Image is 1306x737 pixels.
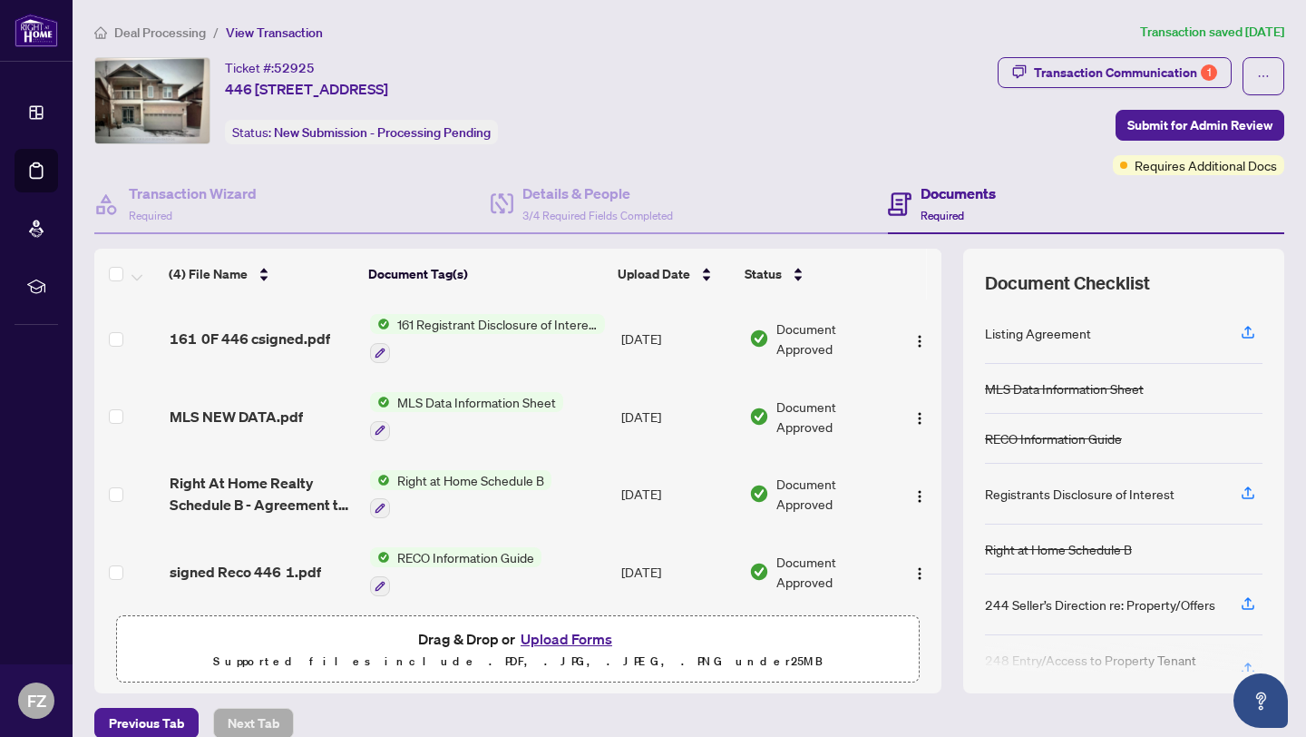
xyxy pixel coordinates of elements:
[985,595,1215,614] div: 244 Seller’s Direction re: Property/Offers
[776,397,890,437] span: Document Approved
[1135,155,1277,175] span: Requires Additional Docs
[1116,110,1284,141] button: Submit for Admin Review
[170,328,330,349] span: 161 0F 446 csigned.pdf
[418,627,618,651] span: Drag & Drop or
[361,249,610,300] th: Document Tag(s)
[515,627,618,651] button: Upload Forms
[94,26,107,39] span: home
[1257,70,1270,83] span: ellipsis
[905,402,934,431] button: Logo
[170,406,303,427] span: MLS NEW DATA.pdf
[1127,111,1272,140] span: Submit for Admin Review
[912,489,927,504] img: Logo
[95,58,210,143] img: IMG-W12400258_1.jpg
[985,428,1122,448] div: RECO Information Guide
[1140,22,1284,43] article: Transaction saved [DATE]
[912,334,927,349] img: Logo
[274,60,315,76] span: 52925
[998,57,1232,88] button: Transaction Communication1
[776,319,890,359] span: Document Approved
[370,547,541,596] button: Status IconRECO Information Guide
[213,22,219,43] li: /
[370,470,551,519] button: Status IconRight at Home Schedule B
[614,533,742,611] td: [DATE]
[985,539,1132,559] div: Right at Home Schedule B
[274,124,491,141] span: New Submission - Processing Pending
[610,249,737,300] th: Upload Date
[985,484,1174,504] div: Registrants Disclosure of Interest
[390,392,563,412] span: MLS Data Information Sheet
[129,182,257,204] h4: Transaction Wizard
[129,209,172,222] span: Required
[912,411,927,426] img: Logo
[114,25,206,41] span: Deal Processing
[921,209,964,222] span: Required
[225,57,315,78] div: Ticket #:
[1233,673,1288,728] button: Open asap
[370,392,390,412] img: Status Icon
[776,474,890,514] span: Document Approved
[921,182,996,204] h4: Documents
[905,479,934,508] button: Logo
[1034,58,1217,87] div: Transaction Communication
[776,552,890,592] span: Document Approved
[749,329,769,349] img: Document Status
[27,688,46,713] span: FZ
[912,566,927,581] img: Logo
[161,249,361,300] th: (4) File Name
[522,182,673,204] h4: Details & People
[985,270,1150,296] span: Document Checklist
[225,78,388,100] span: 446 [STREET_ADDRESS]
[985,323,1091,343] div: Listing Agreement
[170,472,356,516] span: Right At Home Realty Schedule B - Agreement to Lease - Residential 1 1.pdf
[225,120,498,144] div: Status:
[1201,64,1217,81] div: 1
[370,547,390,567] img: Status Icon
[390,314,605,334] span: 161 Registrant Disclosure of Interest - Disposition ofProperty
[749,407,769,427] img: Document Status
[226,25,323,41] span: View Transaction
[749,484,769,504] img: Document Status
[522,209,673,222] span: 3/4 Required Fields Completed
[745,264,782,284] span: Status
[749,562,769,582] img: Document Status
[370,392,563,441] button: Status IconMLS Data Information Sheet
[390,547,541,567] span: RECO Information Guide
[128,651,908,673] p: Supported files include .PDF, .JPG, .JPEG, .PNG under 25 MB
[370,314,390,334] img: Status Icon
[170,561,321,583] span: signed Reco 446 1.pdf
[390,470,551,490] span: Right at Home Schedule B
[905,557,934,586] button: Logo
[614,456,742,534] td: [DATE]
[370,470,390,490] img: Status Icon
[370,314,605,363] button: Status Icon161 Registrant Disclosure of Interest - Disposition ofProperty
[737,249,892,300] th: Status
[905,324,934,353] button: Logo
[117,616,919,683] span: Drag & Drop orUpload FormsSupported files include .PDF, .JPG, .JPEG, .PNG under25MB
[614,378,742,456] td: [DATE]
[169,264,248,284] span: (4) File Name
[618,264,690,284] span: Upload Date
[985,378,1144,398] div: MLS Data Information Sheet
[614,300,742,378] td: [DATE]
[15,14,58,47] img: logo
